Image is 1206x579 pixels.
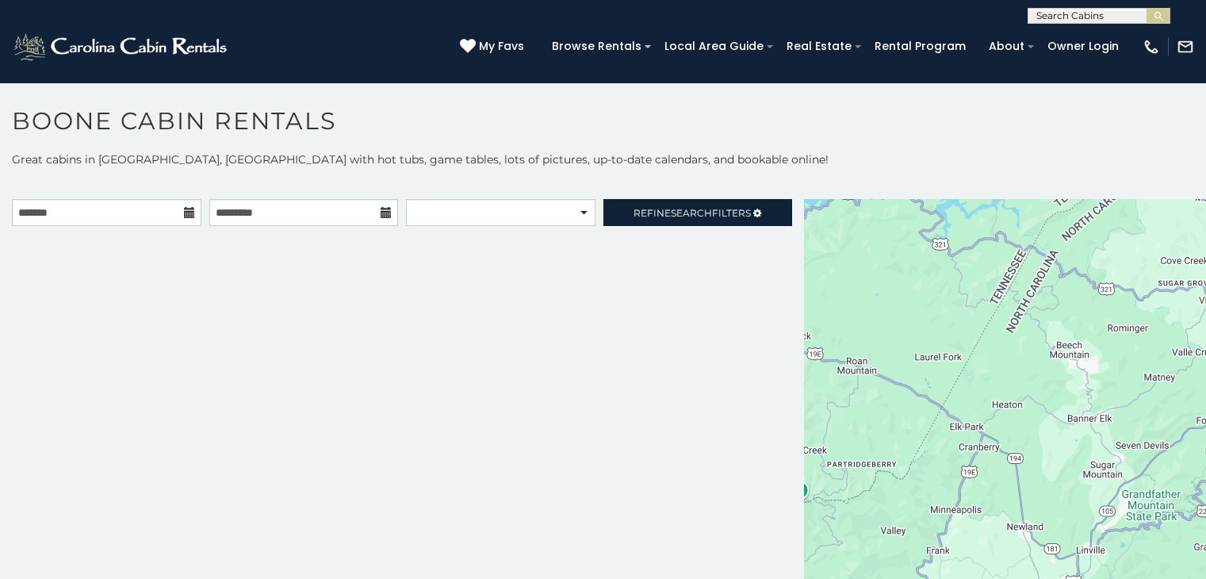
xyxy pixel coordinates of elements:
[657,34,771,59] a: Local Area Guide
[1177,38,1194,56] img: mail-regular-white.png
[544,34,649,59] a: Browse Rentals
[603,199,793,226] a: RefineSearchFilters
[1143,38,1160,56] img: phone-regular-white.png
[12,31,232,63] img: White-1-2.png
[479,38,524,55] span: My Favs
[981,34,1032,59] a: About
[671,207,712,219] span: Search
[460,38,528,56] a: My Favs
[1039,34,1127,59] a: Owner Login
[867,34,974,59] a: Rental Program
[634,207,751,219] span: Refine Filters
[779,34,860,59] a: Real Estate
